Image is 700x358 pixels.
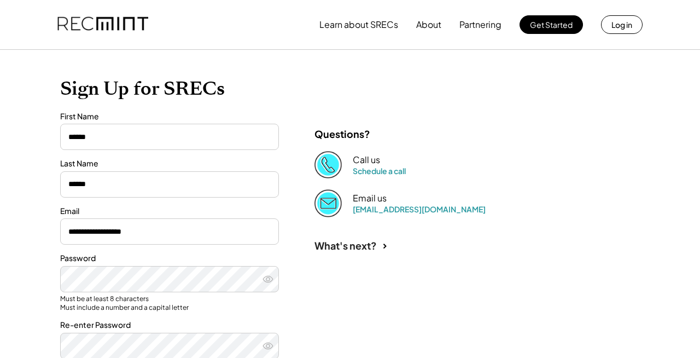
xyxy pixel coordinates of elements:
div: Email us [353,193,387,204]
a: [EMAIL_ADDRESS][DOMAIN_NAME] [353,204,486,214]
img: Phone%20copy%403x.png [314,151,342,178]
div: What's next? [314,239,377,252]
button: Learn about SRECs [319,14,398,36]
div: Last Name [60,158,279,169]
img: recmint-logotype%403x.png [57,6,148,43]
a: Schedule a call [353,166,406,176]
img: Email%202%403x.png [314,189,342,217]
button: Partnering [459,14,501,36]
button: About [416,14,441,36]
div: Must be at least 8 characters Must include a number and a capital letter [60,295,279,311]
div: Questions? [314,128,370,140]
div: Email [60,206,279,217]
div: Password [60,253,279,264]
button: Get Started [520,15,583,34]
button: Log in [601,15,643,34]
div: Call us [353,154,380,166]
h1: Sign Up for SRECs [60,77,640,100]
div: Re-enter Password [60,320,279,331]
div: First Name [60,111,279,122]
